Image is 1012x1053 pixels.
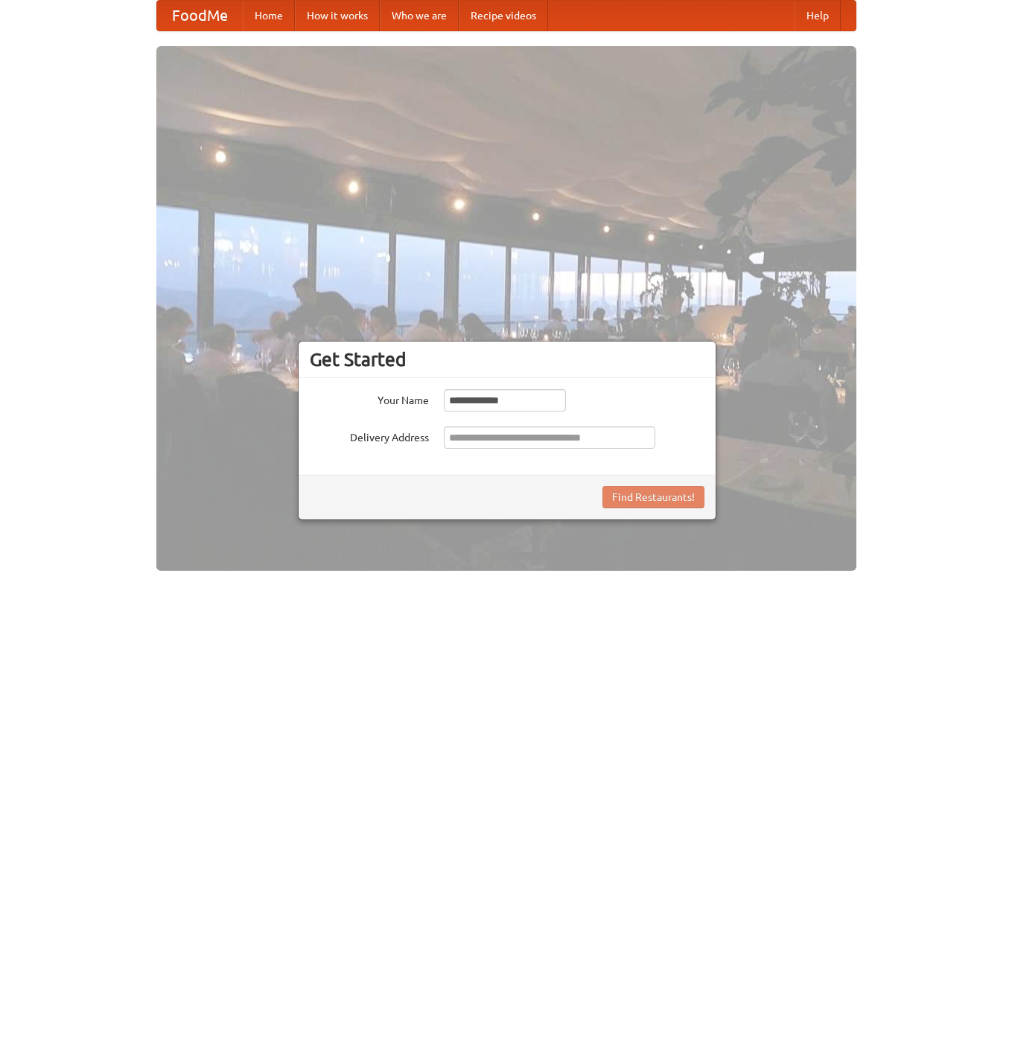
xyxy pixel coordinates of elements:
[380,1,459,31] a: Who we are
[295,1,380,31] a: How it works
[602,486,704,508] button: Find Restaurants!
[157,1,243,31] a: FoodMe
[310,426,429,445] label: Delivery Address
[310,389,429,408] label: Your Name
[243,1,295,31] a: Home
[795,1,841,31] a: Help
[310,348,704,371] h3: Get Started
[459,1,548,31] a: Recipe videos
